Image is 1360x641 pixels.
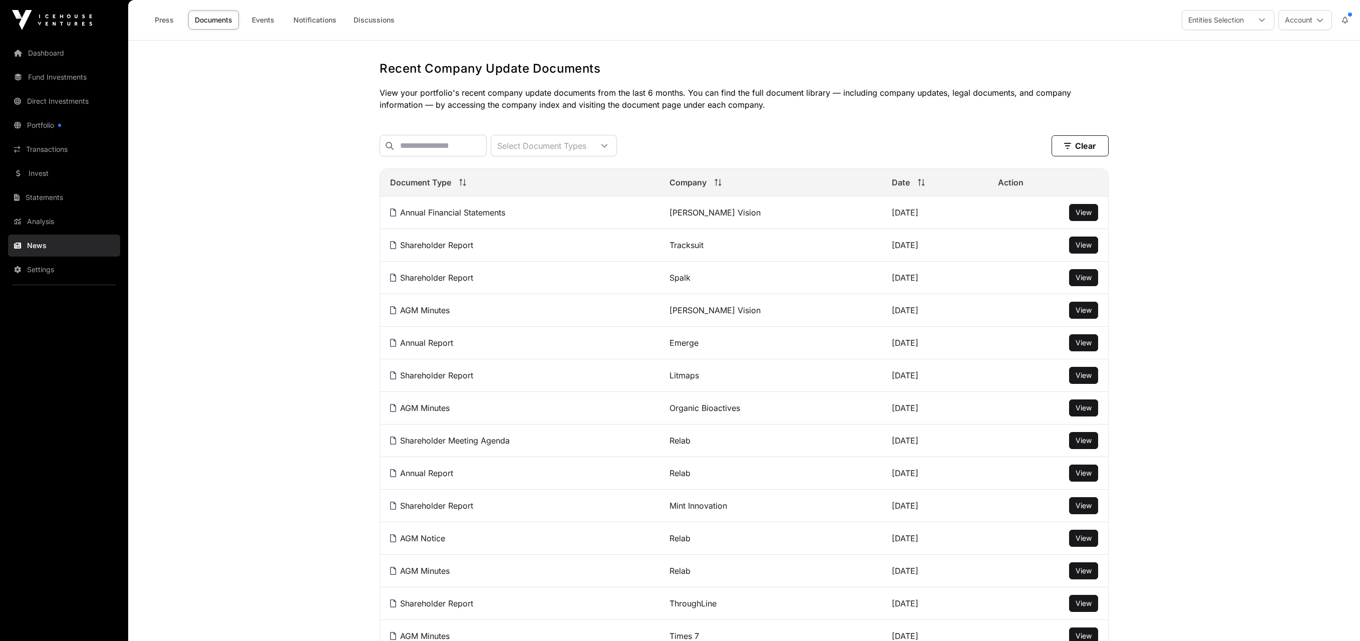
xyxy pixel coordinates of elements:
button: View [1069,465,1098,482]
span: View [1076,631,1092,640]
span: View [1076,599,1092,607]
a: View [1076,598,1092,608]
span: View [1076,436,1092,445]
span: View [1076,403,1092,412]
a: AGM Minutes [390,403,450,413]
a: Statements [8,186,120,208]
a: AGM Minutes [390,305,450,315]
a: Direct Investments [8,90,120,112]
a: View [1076,468,1092,478]
a: View [1076,403,1092,413]
button: View [1069,399,1098,416]
span: View [1076,208,1092,217]
a: [PERSON_NAME] Vision [669,207,761,218]
a: View [1076,207,1092,218]
a: Shareholder Report [390,273,473,283]
a: Press [144,11,184,30]
a: Shareholder Report [390,501,473,511]
a: Documents [188,11,239,30]
img: Icehouse Ventures Logo [12,10,92,30]
span: View [1076,371,1092,379]
td: [DATE] [882,522,988,555]
a: AGM Notice [390,533,445,543]
a: View [1076,273,1092,283]
a: AGM Minutes [390,566,450,576]
a: Emerge [669,338,699,348]
a: View [1076,631,1092,641]
a: Annual Report [390,338,453,348]
a: Organic Bioactives [669,403,740,413]
button: View [1069,334,1098,351]
td: [DATE] [882,457,988,490]
td: [DATE] [882,196,988,229]
td: [DATE] [882,424,988,457]
span: View [1076,241,1092,249]
a: Tracksuit [669,240,704,250]
a: View [1076,566,1092,576]
a: Settings [8,259,120,281]
button: View [1069,367,1098,384]
button: View [1069,595,1098,612]
a: ThroughLine [669,598,717,608]
a: Annual Report [390,468,453,478]
a: Notifications [287,11,343,30]
td: [DATE] [882,229,988,262]
button: View [1069,302,1098,319]
a: Fund Investments [8,66,120,88]
a: Mint Innovation [669,501,727,511]
button: View [1069,530,1098,547]
span: View [1076,338,1092,347]
h1: Recent Company Update Documents [380,61,1109,77]
td: [DATE] [882,294,988,327]
td: [DATE] [882,359,988,392]
a: Relab [669,566,691,576]
button: View [1069,432,1098,449]
span: View [1076,501,1092,510]
a: Discussions [347,11,401,30]
a: Events [243,11,283,30]
a: Portfolio [8,114,120,136]
a: Invest [8,162,120,184]
span: View [1076,469,1092,477]
td: [DATE] [882,392,988,424]
span: View [1076,534,1092,542]
button: View [1069,269,1098,286]
a: View [1076,305,1092,315]
span: Document Type [390,176,451,188]
button: Clear [1052,135,1109,156]
a: Shareholder Meeting Agenda [390,436,510,446]
button: Account [1278,10,1332,30]
button: View [1069,497,1098,514]
span: View [1076,273,1092,282]
span: Action [998,176,1024,188]
td: [DATE] [882,587,988,620]
td: [DATE] [882,555,988,587]
p: View your portfolio's recent company update documents from the last 6 months. You can find the fu... [380,87,1109,111]
a: Analysis [8,210,120,233]
button: View [1069,562,1098,579]
td: [DATE] [882,262,988,294]
a: Relab [669,468,691,478]
a: Dashboard [8,42,120,64]
a: Shareholder Report [390,370,473,380]
div: Entities Selection [1182,11,1250,30]
td: [DATE] [882,490,988,522]
span: Date [892,176,910,188]
div: Select Document Types [491,135,592,156]
a: Transactions [8,138,120,160]
a: Times 7 [669,631,699,641]
span: View [1076,306,1092,314]
a: View [1076,240,1092,250]
a: Relab [669,533,691,543]
a: Annual Financial Statements [390,207,505,218]
span: View [1076,566,1092,575]
a: View [1076,436,1092,446]
a: Shareholder Report [390,240,473,250]
button: View [1069,204,1098,221]
a: View [1076,501,1092,511]
a: [PERSON_NAME] Vision [669,305,761,315]
a: Spalk [669,273,691,283]
a: Shareholder Report [390,598,473,608]
td: [DATE] [882,327,988,359]
a: View [1076,370,1092,380]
